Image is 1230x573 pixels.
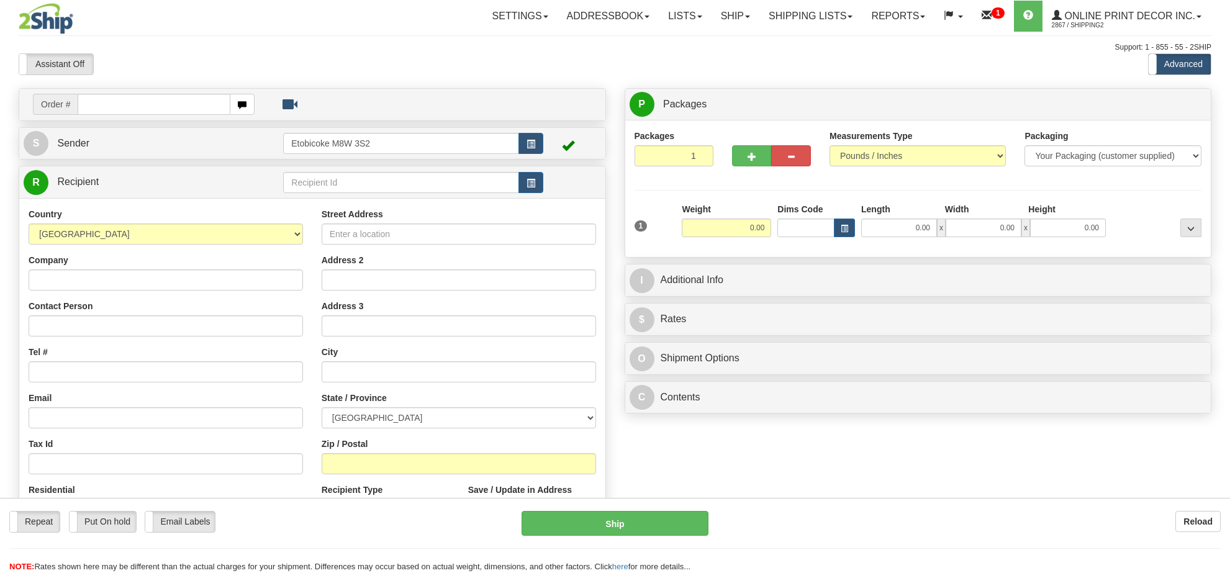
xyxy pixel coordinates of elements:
[630,346,654,371] span: O
[1042,1,1211,32] a: Online Print Decor Inc. 2867 / Shipping2
[759,1,862,32] a: Shipping lists
[19,54,93,74] label: Assistant Off
[945,203,969,215] label: Width
[862,1,934,32] a: Reports
[322,484,383,496] label: Recipient Type
[1052,19,1145,32] span: 2867 / Shipping2
[992,7,1005,19] sup: 1
[468,484,596,508] label: Save / Update in Address Book
[1024,130,1068,142] label: Packaging
[861,203,890,215] label: Length
[322,208,383,220] label: Street Address
[1201,223,1229,350] iframe: chat widget
[630,92,1207,117] a: P Packages
[24,170,48,195] span: R
[612,562,628,571] a: here
[322,254,364,266] label: Address 2
[558,1,659,32] a: Addressbook
[283,133,518,154] input: Sender Id
[322,223,596,245] input: Enter a location
[483,1,558,32] a: Settings
[29,484,75,496] label: Residential
[1183,517,1213,526] b: Reload
[630,268,654,293] span: I
[322,438,368,450] label: Zip / Postal
[29,208,62,220] label: Country
[630,92,654,117] span: P
[712,1,759,32] a: Ship
[663,99,707,109] span: Packages
[635,130,675,142] label: Packages
[57,176,99,187] span: Recipient
[1062,11,1195,21] span: Online Print Decor Inc.
[29,392,52,404] label: Email
[9,562,34,571] span: NOTE:
[1028,203,1056,215] label: Height
[24,131,283,156] a: S Sender
[972,1,1014,32] a: 1
[1021,219,1030,237] span: x
[630,385,1207,410] a: CContents
[659,1,711,32] a: Lists
[33,94,78,115] span: Order #
[322,392,387,404] label: State / Province
[29,346,48,358] label: Tel #
[29,254,68,266] label: Company
[29,300,93,312] label: Contact Person
[29,438,53,450] label: Tax Id
[10,512,60,531] label: Repeat
[24,169,255,195] a: R Recipient
[322,300,364,312] label: Address 3
[682,203,710,215] label: Weight
[630,346,1207,371] a: OShipment Options
[522,511,708,536] button: Ship
[19,42,1211,53] div: Support: 1 - 855 - 55 - 2SHIP
[322,346,338,358] label: City
[19,3,73,34] img: logo2867.jpg
[630,268,1207,293] a: IAdditional Info
[70,512,135,531] label: Put On hold
[1180,219,1201,237] div: ...
[57,138,89,148] span: Sender
[24,131,48,156] span: S
[630,307,654,332] span: $
[777,203,823,215] label: Dims Code
[635,220,648,232] span: 1
[830,130,913,142] label: Measurements Type
[145,512,214,531] label: Email Labels
[630,385,654,410] span: C
[937,219,946,237] span: x
[283,172,518,193] input: Recipient Id
[1175,511,1221,532] button: Reload
[1149,54,1211,74] label: Advanced
[630,307,1207,332] a: $Rates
